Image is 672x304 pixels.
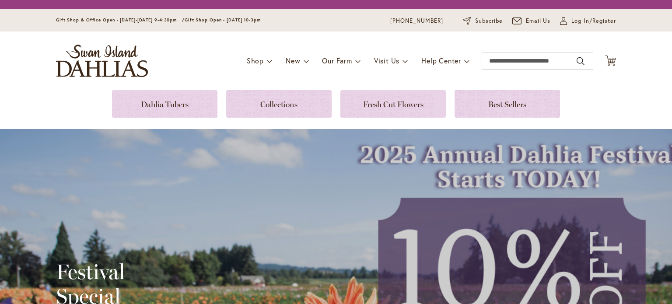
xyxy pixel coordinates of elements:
[390,17,443,25] a: [PHONE_NUMBER]
[571,17,616,25] span: Log In/Register
[475,17,503,25] span: Subscribe
[512,17,551,25] a: Email Us
[463,17,503,25] a: Subscribe
[185,17,261,23] span: Gift Shop Open - [DATE] 10-3pm
[421,56,461,65] span: Help Center
[560,17,616,25] a: Log In/Register
[56,45,148,77] a: store logo
[526,17,551,25] span: Email Us
[286,56,300,65] span: New
[322,56,352,65] span: Our Farm
[247,56,264,65] span: Shop
[374,56,399,65] span: Visit Us
[56,17,185,23] span: Gift Shop & Office Open - [DATE]-[DATE] 9-4:30pm /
